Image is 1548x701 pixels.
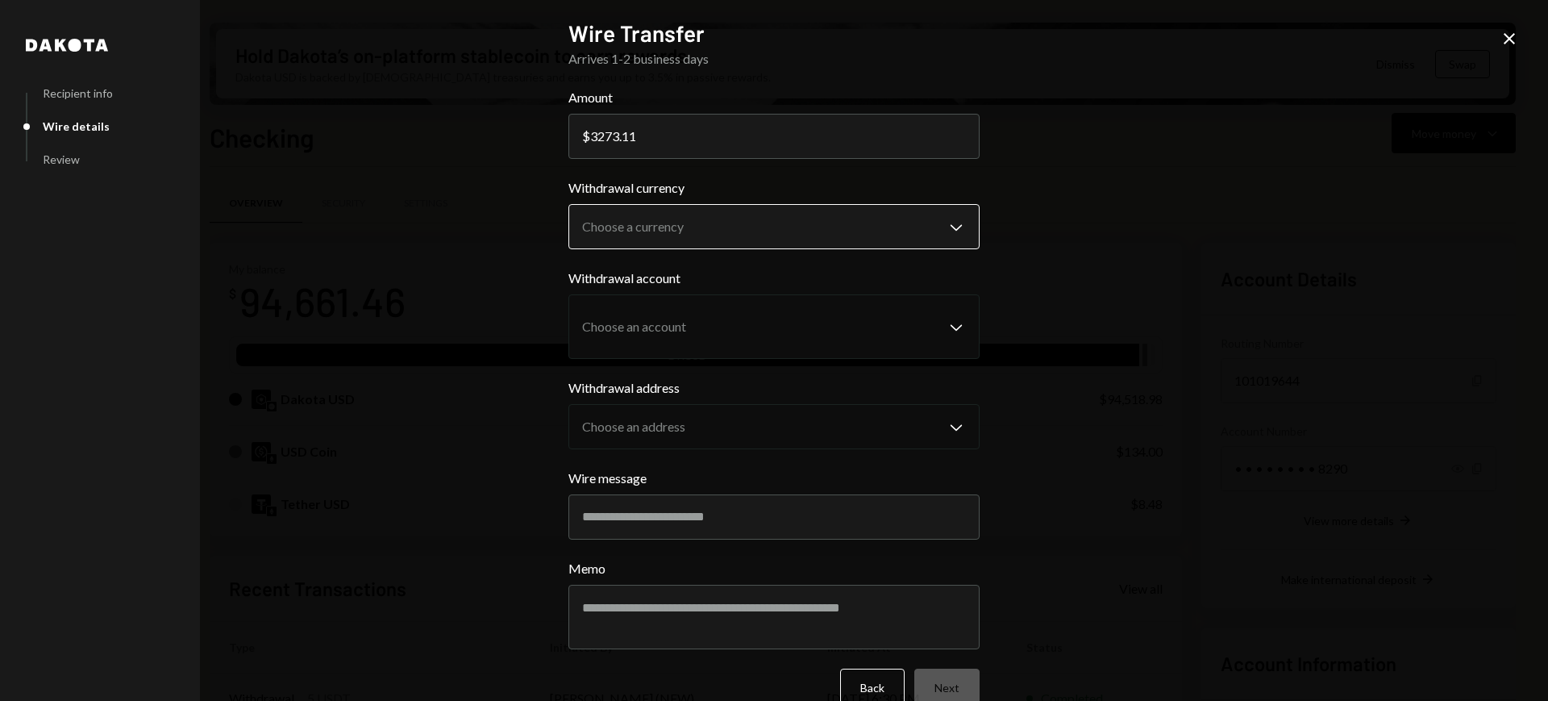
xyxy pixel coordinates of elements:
[568,18,980,49] h2: Wire Transfer
[568,178,980,198] label: Withdrawal currency
[582,128,590,144] div: $
[568,49,980,69] div: Arrives 1-2 business days
[568,88,980,107] label: Amount
[43,86,113,100] div: Recipient info
[568,404,980,449] button: Withdrawal address
[568,294,980,359] button: Withdrawal account
[568,378,980,398] label: Withdrawal address
[568,269,980,288] label: Withdrawal account
[568,114,980,159] input: 0.00
[568,204,980,249] button: Withdrawal currency
[568,559,980,578] label: Memo
[43,119,110,133] div: Wire details
[43,152,80,166] div: Review
[568,469,980,488] label: Wire message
